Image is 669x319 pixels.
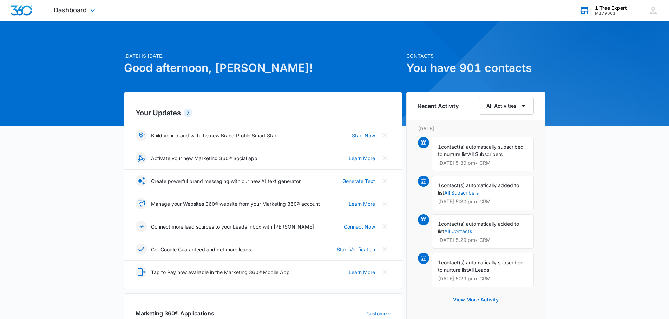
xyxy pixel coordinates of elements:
[349,269,375,276] a: Learn More
[438,182,441,188] span: 1
[151,246,251,253] p: Get Google Guaranteed and get more leads
[379,266,391,278] button: Close
[438,221,441,227] span: 1
[438,221,519,234] span: contact(s) automatically added to list
[379,198,391,209] button: Close
[124,52,402,60] p: [DATE] is [DATE]
[151,200,320,208] p: Manage your Websites 360® website from your Marketing 360® account
[379,152,391,164] button: Close
[418,102,459,110] h6: Recent Activity
[151,155,257,162] p: Activate your new Marketing 360® Social app
[184,109,192,117] div: 7
[595,5,627,11] div: account name
[595,11,627,16] div: account id
[124,60,402,76] h1: Good afternoon, [PERSON_NAME]!
[438,276,528,281] p: [DATE] 5:29 pm • CRM
[438,259,441,265] span: 1
[438,161,528,165] p: [DATE] 5:30 pm • CRM
[444,228,472,234] a: All Contacts
[438,144,441,150] span: 1
[151,223,314,230] p: Connect more lead sources to your Leads Inbox with [PERSON_NAME]
[438,259,524,273] span: contact(s) automatically subscribed to nurture list
[151,177,301,185] p: Create powerful brand messaging with our new AI text generator
[344,223,375,230] a: Connect Now
[151,269,290,276] p: Tap to Pay now available in the Marketing 360® Mobile App
[438,144,524,157] span: contact(s) automatically subscribed to nurture list
[151,132,278,139] p: Build your brand with the new Brand Profile Smart Start
[406,52,545,60] p: Contacts
[54,6,87,14] span: Dashboard
[479,97,534,115] button: All Activities
[418,125,534,132] p: [DATE]
[136,309,214,318] h2: Marketing 360® Applications
[352,132,375,139] a: Start Now
[468,151,503,157] span: All Subscribers
[379,175,391,186] button: Close
[342,177,375,185] a: Generate Text
[446,291,506,308] button: View More Activity
[379,130,391,141] button: Close
[468,267,489,273] span: All Leads
[379,244,391,255] button: Close
[438,238,528,243] p: [DATE] 5:29 pm • CRM
[366,310,391,317] a: Customize
[438,182,519,196] span: contact(s) automatically added to list
[379,221,391,232] button: Close
[337,246,375,253] a: Start Verification
[349,200,375,208] a: Learn More
[438,199,528,204] p: [DATE] 5:30 pm • CRM
[136,108,391,118] h2: Your Updates
[349,155,375,162] a: Learn More
[444,190,479,196] a: All Subscribers
[406,60,545,76] h1: You have 901 contacts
